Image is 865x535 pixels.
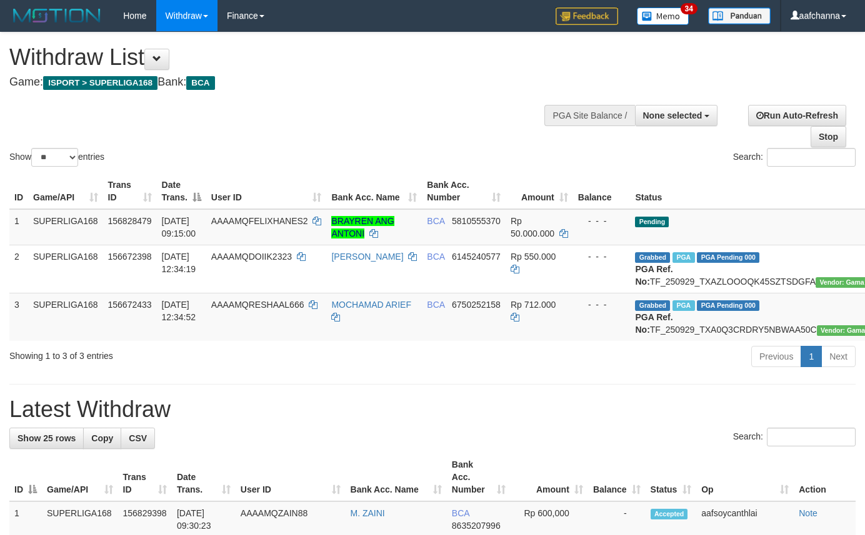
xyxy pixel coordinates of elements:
span: Rp 712.000 [511,300,556,310]
div: - - - [578,298,626,311]
th: Balance: activate to sort column ascending [588,453,646,501]
a: MOCHAMAD ARIEF [331,300,411,310]
span: BCA [427,300,444,310]
span: Pending [635,217,669,227]
a: Note [799,508,817,518]
span: BCA [452,508,469,518]
label: Search: [733,148,856,167]
span: Grabbed [635,300,670,311]
a: [PERSON_NAME] [331,252,403,262]
label: Search: [733,428,856,446]
span: Copy 6145240577 to clipboard [452,252,501,262]
div: - - - [578,215,626,227]
a: CSV [121,428,155,449]
th: Trans ID: activate to sort column ascending [103,174,157,209]
label: Show entries [9,148,104,167]
span: 156672398 [108,252,152,262]
span: [DATE] 12:34:52 [162,300,196,322]
img: panduan.png [708,7,771,24]
span: Copy [91,433,113,443]
h1: Latest Withdraw [9,397,856,422]
th: ID: activate to sort column descending [9,453,42,501]
span: PGA Pending [697,252,759,263]
th: Bank Acc. Name: activate to sort column ascending [346,453,447,501]
span: BCA [427,252,444,262]
a: Stop [811,126,846,147]
span: 156672433 [108,300,152,310]
select: Showentries [31,148,78,167]
th: Amount: activate to sort column ascending [511,453,588,501]
span: AAAAMQDOIIK2323 [211,252,292,262]
span: BCA [186,76,214,90]
td: 1 [9,209,28,245]
span: Rp 550.000 [511,252,556,262]
th: Op: activate to sort column ascending [696,453,794,501]
div: Showing 1 to 3 of 3 entries [9,345,351,362]
span: ISPORT > SUPERLIGA168 [43,76,157,90]
div: - - - [578,250,626,263]
a: Next [821,346,856,367]
button: None selected [635,105,718,126]
th: User ID: activate to sort column ascending [236,453,346,501]
input: Search: [767,428,856,446]
a: Run Auto-Refresh [748,105,846,126]
span: [DATE] 12:34:19 [162,252,196,274]
h1: Withdraw List [9,45,564,70]
span: AAAAMQRESHAAL666 [211,300,304,310]
td: SUPERLIGA168 [28,245,103,293]
span: Show 25 rows [17,433,76,443]
span: AAAAMQFELIXHANES2 [211,216,308,226]
span: None selected [643,110,702,120]
h4: Game: Bank: [9,76,564,89]
span: Marked by aafsoycanthlai [672,252,694,263]
span: [DATE] 09:15:00 [162,216,196,238]
div: PGA Site Balance / [544,105,634,126]
span: Rp 50.000.000 [511,216,554,238]
span: Copy 6750252158 to clipboard [452,300,501,310]
span: Accepted [651,509,688,519]
td: 3 [9,293,28,341]
th: Bank Acc. Number: activate to sort column ascending [422,174,506,209]
span: PGA Pending [697,300,759,311]
b: PGA Ref. No: [635,264,672,287]
a: Copy [83,428,121,449]
span: Grabbed [635,252,670,263]
span: Marked by aafsoycanthlai [672,300,694,311]
th: Bank Acc. Name: activate to sort column ascending [326,174,422,209]
td: SUPERLIGA168 [28,293,103,341]
td: SUPERLIGA168 [28,209,103,245]
img: Button%20Memo.svg [637,7,689,25]
b: PGA Ref. No: [635,312,672,335]
img: Feedback.jpg [556,7,618,25]
input: Search: [767,148,856,167]
th: Trans ID: activate to sort column ascending [118,453,172,501]
a: Show 25 rows [9,428,84,449]
span: 156828479 [108,216,152,226]
a: BRAYREN ANG ANTONI [331,216,394,238]
th: Bank Acc. Number: activate to sort column ascending [447,453,511,501]
th: Date Trans.: activate to sort column ascending [172,453,236,501]
span: CSV [129,433,147,443]
th: Action [794,453,856,501]
span: BCA [427,216,444,226]
a: Previous [751,346,801,367]
th: Game/API: activate to sort column ascending [42,453,118,501]
th: Balance [573,174,631,209]
th: Status: activate to sort column ascending [646,453,697,501]
a: 1 [801,346,822,367]
th: Date Trans.: activate to sort column descending [157,174,206,209]
span: 34 [681,3,697,14]
span: Copy 8635207996 to clipboard [452,521,501,531]
th: ID [9,174,28,209]
a: M. ZAINI [351,508,385,518]
th: Amount: activate to sort column ascending [506,174,573,209]
th: User ID: activate to sort column ascending [206,174,327,209]
span: Copy 5810555370 to clipboard [452,216,501,226]
img: MOTION_logo.png [9,6,104,25]
td: 2 [9,245,28,293]
th: Game/API: activate to sort column ascending [28,174,103,209]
